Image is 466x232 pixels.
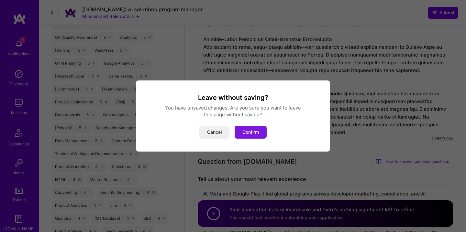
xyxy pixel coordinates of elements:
div: this page without saving? [144,111,322,118]
button: Cancel [199,126,229,139]
button: Confirm [235,126,267,139]
div: You have unsaved changes. Are you sure you want to leave [144,104,322,111]
h3: Leave without saving? [144,93,322,102]
div: modal [136,80,330,152]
